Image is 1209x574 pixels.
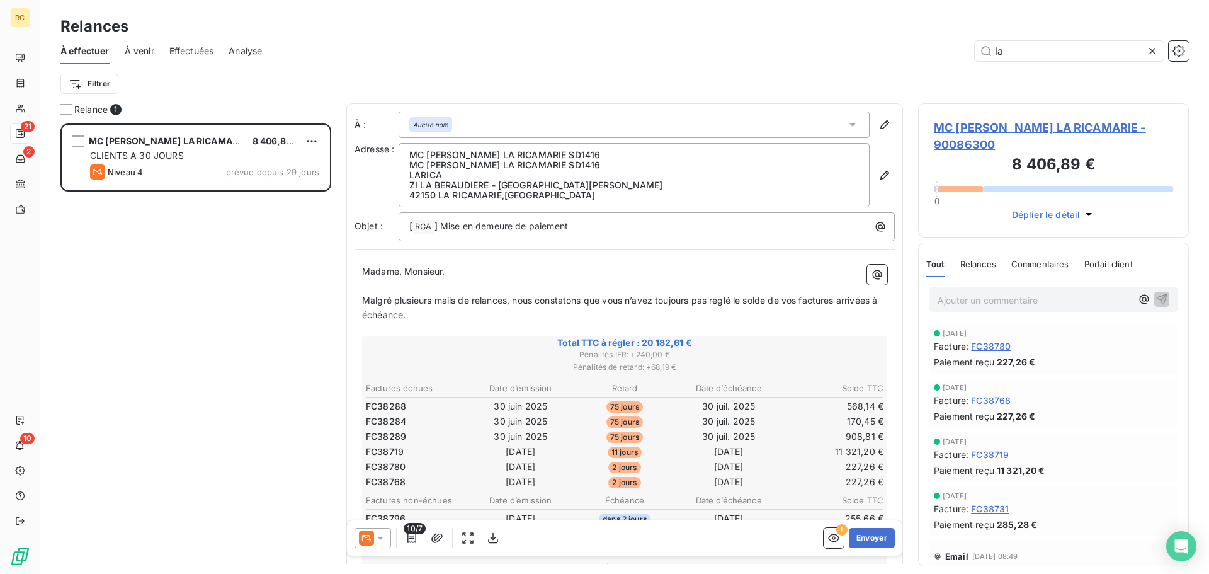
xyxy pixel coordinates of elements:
img: Logo LeanPay [10,546,30,566]
td: [DATE] [469,475,572,489]
span: À effectuer [60,45,110,57]
span: [DATE] [943,330,967,337]
span: dans 2 jours [599,514,650,525]
th: Date d’émission [469,494,572,507]
td: 30 juil. 2025 [678,415,780,428]
span: ] Mise en demeure de paiement [434,221,568,231]
span: Adresse : [355,144,394,154]
p: LARICA [409,170,859,180]
span: FC38768 [971,394,1011,407]
span: 285,28 € [997,518,1037,531]
td: [DATE] [678,460,780,474]
span: 11 321,20 € [997,464,1045,477]
span: 227,26 € [997,355,1035,369]
p: 42150 LA RICAMARIE , [GEOGRAPHIC_DATA] [409,190,859,200]
span: Facture : [934,394,968,407]
span: Portail client [1084,259,1133,269]
span: prévue depuis 29 jours [226,167,319,177]
p: ZI LA BERAUDIERE - [GEOGRAPHIC_DATA][PERSON_NAME] [409,180,859,190]
span: 2 jours [608,477,640,488]
button: Déplier le détail [1008,207,1099,222]
span: Malgré plusieurs mails de relances, nous constatons que vous n’avez toujours pas réglé le solde d... [362,295,880,320]
td: 908,81 € [781,430,884,444]
span: Analyse [229,45,262,57]
span: 21 [21,121,35,132]
span: 0 [934,196,939,206]
span: Niveau 4 [108,167,143,177]
th: Avoirs [365,561,468,574]
th: Factures échues [365,382,468,395]
div: RC [10,8,30,28]
span: Facture : [934,340,968,353]
button: Envoyer [849,528,895,548]
td: 30 juin 2025 [469,415,572,428]
span: À venir [125,45,154,57]
span: 2 jours [608,462,640,473]
td: 30 juil. 2025 [678,430,780,444]
span: [ [409,221,412,231]
span: Tout [926,259,945,269]
span: MC [PERSON_NAME] LA RICAMARIE [89,135,246,146]
span: Paiement reçu [934,518,994,531]
th: Date d’émission [469,561,572,574]
td: [DATE] [678,445,780,459]
span: 75 jours [606,416,643,428]
em: Aucun nom [413,120,448,129]
td: [DATE] [678,512,780,525]
td: [DATE] [469,445,572,459]
td: 170,45 € [781,415,884,428]
span: FC38719 [971,448,1009,461]
span: Pénalités IFR : + 240,00 € [364,349,885,360]
td: 227,26 € [781,475,884,489]
td: FC38796 [365,512,468,525]
span: 2 [23,146,35,158]
span: 227,26 € [997,410,1035,423]
td: 30 juin 2025 [469,399,572,413]
span: Paiement reçu [934,464,994,477]
span: FC38719 [366,445,404,458]
th: Solde TTC [781,382,884,395]
span: Paiement reçu [934,355,994,369]
span: FC38768 [366,476,406,488]
span: Commentaires [1011,259,1069,269]
th: Échéance [573,494,676,507]
th: Solde TTC [781,561,884,574]
span: Facture : [934,448,968,461]
span: MC [PERSON_NAME] LA RICAMARIE - 90086300 [934,119,1173,153]
span: [DATE] [943,492,967,500]
td: [DATE] [678,475,780,489]
th: Date d’échéance [678,494,780,507]
span: Pénalités de retard : + 68,19 € [364,362,885,373]
span: 10/7 [404,523,426,534]
span: FC38731 [971,502,1009,515]
input: Rechercher [975,41,1164,61]
td: [DATE] [469,512,572,525]
span: 1 [110,104,122,115]
span: FC38289 [366,430,406,443]
th: Date d’échéance [678,561,780,574]
span: Total TTC à régler : 20 182,61 € [364,336,885,349]
span: Déplier le détail [1012,208,1081,221]
th: Retard [573,382,676,395]
span: [DATE] [943,384,967,391]
span: 11 jours [608,447,642,458]
span: CLIENTS A 30 JOURS [90,150,184,161]
span: Facture : [934,502,968,515]
th: Factures non-échues [365,494,468,507]
td: 30 juin 2025 [469,430,572,444]
span: FC38288 [366,400,406,413]
span: Relances [960,259,996,269]
th: Date d’échéance [678,382,780,395]
span: Objet : [355,221,383,231]
span: 8 406,89 € [253,135,301,146]
span: FC38780 [971,340,1011,353]
h3: Relances [60,15,128,38]
span: 75 jours [606,401,643,413]
p: MC [PERSON_NAME] LA RICAMARIE SD1416 [409,160,859,170]
span: [DATE] [943,438,967,445]
label: À : [355,118,399,131]
span: 75 jours [606,432,643,443]
span: [DATE] 08:49 [972,553,1018,560]
th: Solde TTC [781,494,884,507]
span: 10 [20,433,35,444]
